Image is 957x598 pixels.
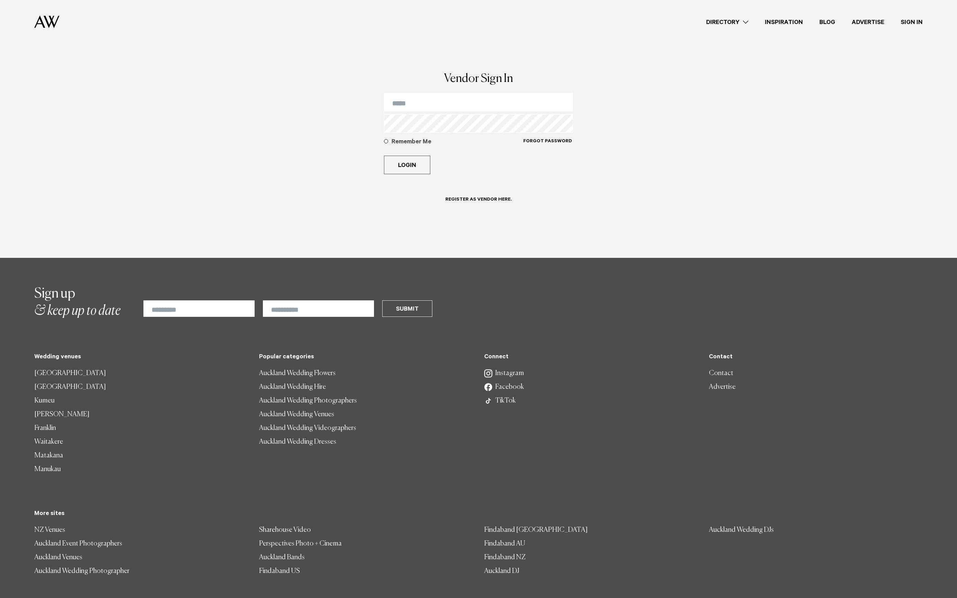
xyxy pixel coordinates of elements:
a: Facebook [484,380,698,394]
h2: & keep up to date [34,285,120,320]
a: Forgot Password [523,138,572,153]
a: Sharehouse Video [259,523,473,537]
a: Instagram [484,367,698,380]
a: Findaband US [259,564,473,578]
h5: Remember Me [392,138,523,146]
a: [GEOGRAPHIC_DATA] [34,367,248,380]
h5: More sites [34,511,923,518]
a: Auckland Event Photographers [34,537,248,551]
a: Auckland Wedding Videographers [259,421,473,435]
a: Advertise [709,380,923,394]
img: Auckland Weddings Logo [34,15,59,28]
a: Contact [709,367,923,380]
button: Submit [382,300,432,317]
a: NZ Venues [34,523,248,537]
a: [GEOGRAPHIC_DATA] [34,380,248,394]
span: Sign up [34,287,75,301]
a: Matakana [34,449,248,463]
h1: Vendor Sign In [384,73,573,85]
a: Manukau [34,463,248,476]
a: Findaband [GEOGRAPHIC_DATA] [484,523,698,537]
a: Directory [698,17,757,27]
a: Auckland Wedding Photographers [259,394,473,408]
a: Kumeu [34,394,248,408]
a: Perspectives Photo + Cinema [259,537,473,551]
a: Auckland Wedding Dresses [259,435,473,449]
a: Franklin [34,421,248,435]
a: Auckland Wedding Hire [259,380,473,394]
a: TikTok [484,394,698,408]
a: Auckland Wedding Photographer [34,564,248,578]
h6: Register as Vendor here. [445,197,512,203]
h5: Connect [484,354,698,361]
a: Auckland Wedding Flowers [259,367,473,380]
h5: Wedding venues [34,354,248,361]
a: Auckland Bands [259,551,473,564]
a: Findaband AU [484,537,698,551]
a: Register as Vendor here. [437,191,520,213]
button: Login [384,156,430,174]
a: Auckland Venues [34,551,248,564]
h5: Contact [709,354,923,361]
a: Inspiration [757,17,811,27]
a: [PERSON_NAME] [34,408,248,421]
a: Auckland Wedding DJs [709,523,923,537]
a: Findaband NZ [484,551,698,564]
h5: Popular categories [259,354,473,361]
a: Waitakere [34,435,248,449]
a: Advertise [843,17,892,27]
a: Auckland Wedding Venues [259,408,473,421]
a: Auckland DJ [484,564,698,578]
a: Blog [811,17,843,27]
a: Sign In [892,17,931,27]
h6: Forgot Password [523,139,572,145]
